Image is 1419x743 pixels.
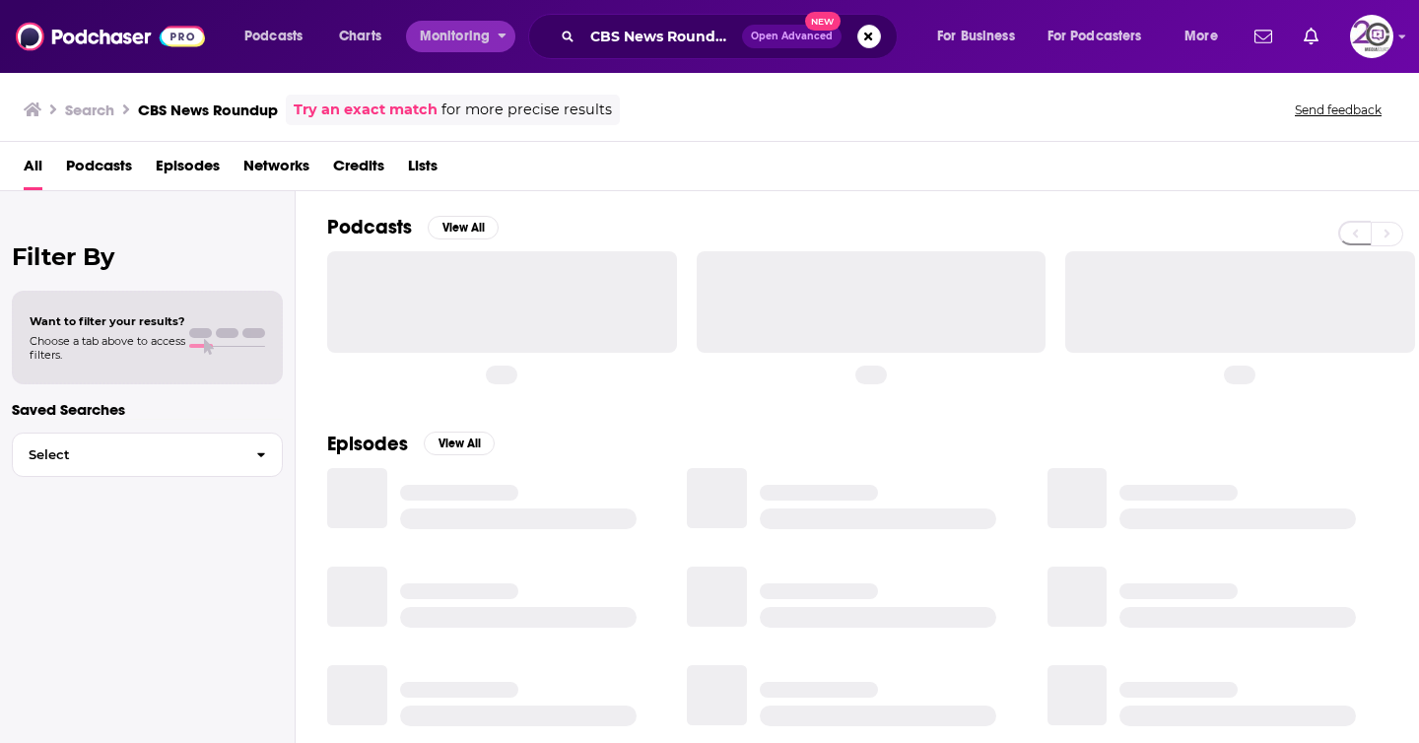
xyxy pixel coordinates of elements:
[406,21,515,52] button: open menu
[231,21,328,52] button: open menu
[294,99,438,121] a: Try an exact match
[937,23,1015,50] span: For Business
[1247,20,1280,53] a: Show notifications dropdown
[13,448,240,461] span: Select
[751,32,833,41] span: Open Advanced
[1035,21,1171,52] button: open menu
[1350,15,1393,58] button: Show profile menu
[12,242,283,271] h2: Filter By
[441,99,612,121] span: for more precise results
[428,216,499,239] button: View All
[12,400,283,419] p: Saved Searches
[1289,101,1387,118] button: Send feedback
[66,150,132,190] a: Podcasts
[408,150,438,190] a: Lists
[805,12,841,31] span: New
[327,215,412,239] h2: Podcasts
[24,150,42,190] a: All
[1171,21,1243,52] button: open menu
[243,150,309,190] a: Networks
[244,23,303,50] span: Podcasts
[12,433,283,477] button: Select
[30,314,185,328] span: Want to filter your results?
[333,150,384,190] a: Credits
[327,215,499,239] a: PodcastsView All
[420,23,490,50] span: Monitoring
[742,25,842,48] button: Open AdvancedNew
[1350,15,1393,58] img: User Profile
[582,21,742,52] input: Search podcasts, credits, & more...
[326,21,393,52] a: Charts
[156,150,220,190] a: Episodes
[424,432,495,455] button: View All
[65,101,114,119] h3: Search
[327,432,408,456] h2: Episodes
[923,21,1040,52] button: open menu
[1184,23,1218,50] span: More
[547,14,916,59] div: Search podcasts, credits, & more...
[339,23,381,50] span: Charts
[16,18,205,55] img: Podchaser - Follow, Share and Rate Podcasts
[1047,23,1142,50] span: For Podcasters
[30,334,185,362] span: Choose a tab above to access filters.
[1296,20,1326,53] a: Show notifications dropdown
[327,432,495,456] a: EpisodesView All
[1350,15,1393,58] span: Logged in as kvolz
[138,101,278,119] h3: CBS News Roundup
